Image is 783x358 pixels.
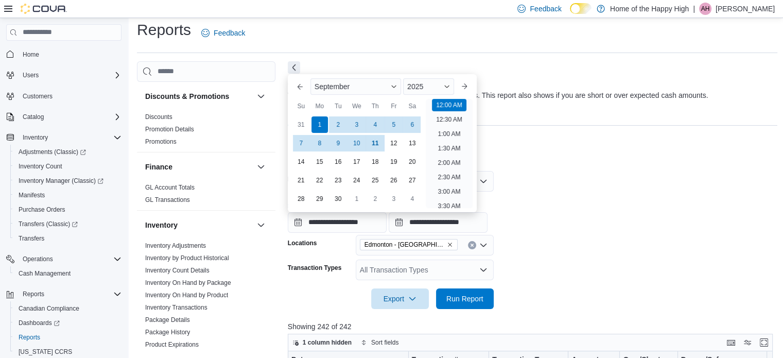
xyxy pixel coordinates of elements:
button: Users [19,69,43,81]
div: day-16 [330,154,346,170]
div: day-3 [349,116,365,133]
a: Inventory On Hand by Product [145,292,228,299]
span: Reports [19,288,121,300]
button: 1 column hidden [288,336,356,349]
span: Transfers (Classic) [14,218,121,230]
span: Edmonton - [GEOGRAPHIC_DATA] - Fire & Flower [364,240,445,250]
li: 12:00 AM [432,99,466,111]
a: Reports [14,331,44,344]
h3: Inventory [145,220,178,230]
input: Dark Mode [570,3,591,14]
span: Dashboards [14,317,121,329]
button: Inventory [145,220,253,230]
span: Dashboards [19,319,60,327]
a: Promotion Details [145,126,194,133]
span: Export [377,288,423,309]
span: 1 column hidden [303,338,352,347]
li: 3:00 AM [433,185,464,198]
button: Clear input [468,241,476,249]
a: Inventory by Product Historical [145,254,229,262]
div: day-28 [293,191,309,207]
div: Th [367,98,384,114]
span: Purchase Orders [14,203,121,216]
li: 12:30 AM [432,113,466,126]
button: Operations [19,253,57,265]
li: 2:30 AM [433,171,464,183]
span: Manifests [14,189,121,201]
a: Feedback [197,23,249,43]
button: Open list of options [479,266,488,274]
p: Home of the Happy High [610,3,689,15]
div: day-17 [349,154,365,170]
div: day-11 [367,135,384,151]
a: Purchase Orders [14,203,69,216]
span: Operations [19,253,121,265]
button: Sort fields [357,336,403,349]
a: Transfers [14,232,48,245]
a: Inventory Count Details [145,267,210,274]
button: Transfers [10,231,126,246]
span: Package Details [145,316,190,324]
button: Export [371,288,429,309]
div: Mo [311,98,328,114]
div: day-24 [349,172,365,189]
div: day-4 [367,116,384,133]
a: Home [19,48,43,61]
li: 3:30 AM [433,200,464,212]
div: Discounts & Promotions [137,111,275,152]
span: Inventory Manager (Classic) [19,177,103,185]
button: Keyboard shortcuts [725,336,737,349]
div: Tu [330,98,346,114]
span: GL Transactions [145,196,190,204]
span: Transfers [14,232,121,245]
div: Finance [137,181,275,210]
button: Previous Month [292,78,308,95]
div: day-5 [386,116,402,133]
span: Run Report [446,294,483,304]
div: day-31 [293,116,309,133]
a: Inventory Count [14,160,66,173]
span: Inventory [19,131,121,144]
span: Promotions [145,138,177,146]
button: Finance [145,162,253,172]
h3: Discounts & Promotions [145,91,229,101]
a: Package History [145,329,190,336]
label: Locations [288,239,317,247]
a: Customers [19,90,57,103]
span: GL Account Totals [145,183,195,192]
a: Transfers (Classic) [10,217,126,231]
span: Inventory Count [19,162,62,171]
a: Adjustments (Classic) [10,145,126,159]
button: Manifests [10,188,126,202]
button: Reports [19,288,48,300]
span: Transfers (Classic) [19,220,78,228]
button: Operations [2,252,126,266]
span: Cash Management [14,267,121,280]
span: Home [23,50,39,59]
div: day-23 [330,172,346,189]
button: Enter fullscreen [758,336,770,349]
span: Catalog [19,111,121,123]
div: day-13 [404,135,421,151]
button: Cash Management [10,266,126,281]
div: Fr [386,98,402,114]
div: day-15 [311,154,328,170]
span: Feedback [530,4,561,14]
span: Product Expirations [145,340,199,349]
a: Adjustments (Classic) [14,146,90,158]
a: Discounts [145,113,172,121]
button: Inventory [255,219,267,231]
div: day-6 [404,116,421,133]
span: Edmonton - Terrace Plaza - Fire & Flower [360,239,458,250]
button: Inventory [19,131,52,144]
div: day-18 [367,154,384,170]
a: Cash Management [14,267,75,280]
span: Reports [14,331,121,344]
div: day-27 [404,172,421,189]
span: Inventory Manager (Classic) [14,175,121,187]
span: Cash Management [19,269,71,278]
button: Discounts & Promotions [145,91,253,101]
span: [US_STATE] CCRS [19,348,72,356]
